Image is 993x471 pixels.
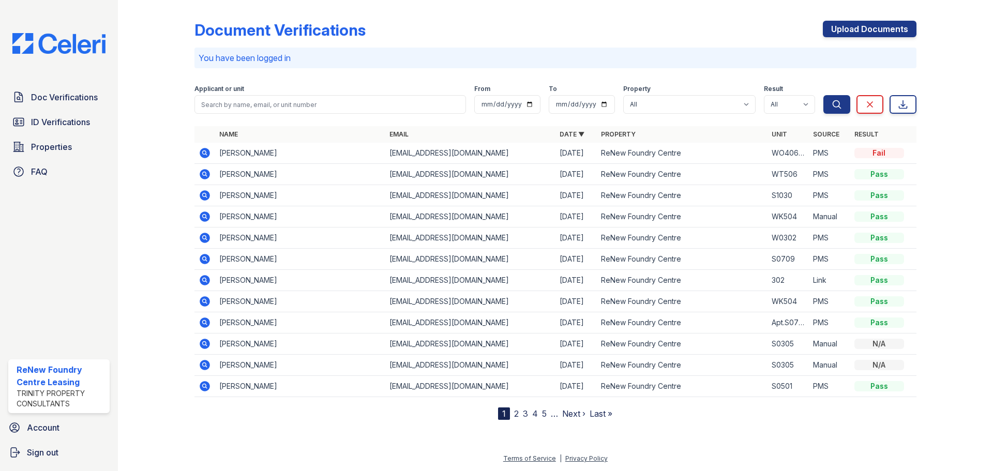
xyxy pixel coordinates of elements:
[854,296,904,307] div: Pass
[809,227,850,249] td: PMS
[809,333,850,355] td: Manual
[768,249,809,270] td: S0709
[768,164,809,185] td: WT506
[532,408,538,419] a: 4
[215,333,385,355] td: [PERSON_NAME]
[8,112,110,132] a: ID Verifications
[809,355,850,376] td: Manual
[601,130,636,138] a: Property
[764,85,783,93] label: Result
[215,249,385,270] td: [PERSON_NAME]
[31,165,48,178] span: FAQ
[31,116,90,128] span: ID Verifications
[562,408,585,419] a: Next ›
[555,355,597,376] td: [DATE]
[772,130,787,138] a: Unit
[389,130,409,138] a: Email
[809,312,850,333] td: PMS
[8,87,110,108] a: Doc Verifications
[560,454,562,462] div: |
[854,233,904,243] div: Pass
[768,333,809,355] td: S0305
[854,190,904,201] div: Pass
[523,408,528,419] a: 3
[768,312,809,333] td: Apt.S0709
[549,85,557,93] label: To
[854,130,879,138] a: Result
[215,376,385,397] td: [PERSON_NAME]
[8,136,110,157] a: Properties
[623,85,651,93] label: Property
[215,312,385,333] td: [PERSON_NAME]
[597,143,767,164] td: ReNew Foundry Centre
[597,249,767,270] td: ReNew Foundry Centre
[597,270,767,291] td: ReNew Foundry Centre
[560,130,584,138] a: Date ▼
[854,381,904,391] div: Pass
[385,312,555,333] td: [EMAIL_ADDRESS][DOMAIN_NAME]
[597,333,767,355] td: ReNew Foundry Centre
[555,291,597,312] td: [DATE]
[215,227,385,249] td: [PERSON_NAME]
[597,312,767,333] td: ReNew Foundry Centre
[597,355,767,376] td: ReNew Foundry Centre
[597,164,767,185] td: ReNew Foundry Centre
[854,317,904,328] div: Pass
[385,355,555,376] td: [EMAIL_ADDRESS][DOMAIN_NAME]
[555,270,597,291] td: [DATE]
[854,339,904,349] div: N/A
[215,355,385,376] td: [PERSON_NAME]
[768,291,809,312] td: WK504
[809,164,850,185] td: PMS
[17,388,106,409] div: Trinity Property Consultants
[809,291,850,312] td: PMS
[385,291,555,312] td: [EMAIL_ADDRESS][DOMAIN_NAME]
[385,227,555,249] td: [EMAIL_ADDRESS][DOMAIN_NAME]
[809,185,850,206] td: PMS
[194,85,244,93] label: Applicant or unit
[385,333,555,355] td: [EMAIL_ADDRESS][DOMAIN_NAME]
[4,442,114,463] a: Sign out
[555,185,597,206] td: [DATE]
[215,185,385,206] td: [PERSON_NAME]
[854,254,904,264] div: Pass
[768,270,809,291] td: 302
[474,85,490,93] label: From
[4,417,114,438] a: Account
[542,408,547,419] a: 5
[8,161,110,182] a: FAQ
[514,408,519,419] a: 2
[385,164,555,185] td: [EMAIL_ADDRESS][DOMAIN_NAME]
[809,143,850,164] td: PMS
[768,143,809,164] td: WO406-4
[555,312,597,333] td: [DATE]
[555,227,597,249] td: [DATE]
[597,206,767,227] td: ReNew Foundry Centre
[498,407,510,420] div: 1
[597,291,767,312] td: ReNew Foundry Centre
[555,164,597,185] td: [DATE]
[215,143,385,164] td: [PERSON_NAME]
[809,206,850,227] td: Manual
[555,206,597,227] td: [DATE]
[565,454,608,462] a: Privacy Policy
[385,249,555,270] td: [EMAIL_ADDRESS][DOMAIN_NAME]
[768,185,809,206] td: S1030
[27,446,58,459] span: Sign out
[17,363,106,388] div: ReNew Foundry Centre Leasing
[555,376,597,397] td: [DATE]
[385,143,555,164] td: [EMAIL_ADDRESS][DOMAIN_NAME]
[768,206,809,227] td: WK504
[555,249,597,270] td: [DATE]
[809,376,850,397] td: PMS
[555,143,597,164] td: [DATE]
[385,376,555,397] td: [EMAIL_ADDRESS][DOMAIN_NAME]
[854,275,904,285] div: Pass
[194,21,366,39] div: Document Verifications
[385,206,555,227] td: [EMAIL_ADDRESS][DOMAIN_NAME]
[768,376,809,397] td: S0501
[854,360,904,370] div: N/A
[555,333,597,355] td: [DATE]
[194,95,466,114] input: Search by name, email, or unit number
